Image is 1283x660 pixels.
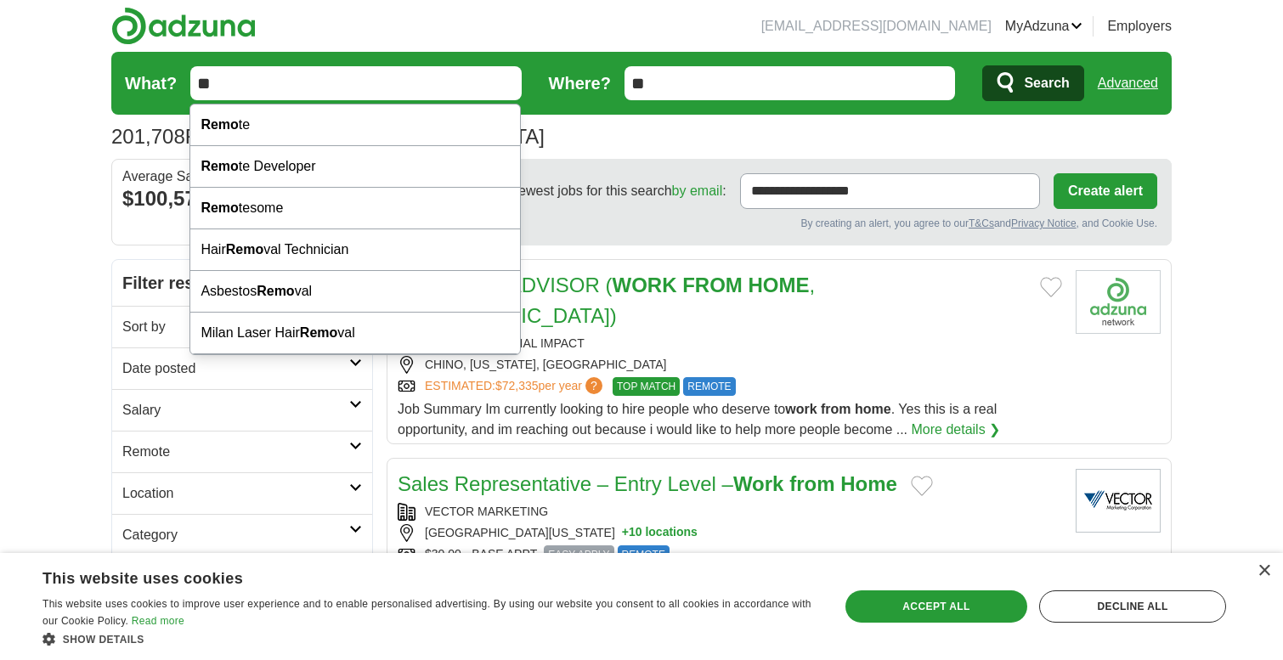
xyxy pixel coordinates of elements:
[1107,16,1172,37] a: Employers
[398,545,1062,564] div: $30.00 - BASE APPT
[190,229,520,271] div: Hair val Technician
[495,379,539,392] span: $72,335
[112,306,372,347] a: Sort by
[845,590,1027,623] div: Accept all
[398,274,815,327] a: FINANCIAL ADVISOR (WORK FROM HOME, [GEOGRAPHIC_DATA])
[840,472,897,495] strong: Home
[122,525,349,545] h2: Category
[785,402,817,416] strong: work
[1098,66,1158,100] a: Advanced
[122,483,349,504] h2: Location
[969,217,994,229] a: T&Cs
[201,117,238,132] strong: Remo
[672,183,723,198] a: by email
[544,545,613,564] span: EASY APPLY
[1258,565,1270,578] div: Close
[683,377,735,396] span: REMOTE
[401,216,1157,231] div: By creating an alert, you agree to our and , and Cookie Use.
[549,71,611,96] label: Where?
[682,274,743,296] strong: FROM
[111,125,545,148] h1: Remote Jobs in [GEOGRAPHIC_DATA]
[63,634,144,646] span: Show details
[122,358,349,379] h2: Date posted
[111,7,256,45] img: Adzuna logo
[982,65,1083,101] button: Search
[1039,590,1226,623] div: Decline all
[122,442,349,462] h2: Remote
[122,183,362,214] div: $100,579
[425,505,548,518] a: VECTOR MARKETING
[257,284,294,298] strong: Remo
[1076,469,1161,533] img: Vector Marketing logo
[789,472,834,495] strong: from
[1040,277,1062,297] button: Add to favorite jobs
[226,242,263,257] strong: Remo
[112,472,372,514] a: Location
[1011,217,1077,229] a: Privacy Notice
[911,476,933,496] button: Add to favorite jobs
[132,615,184,627] a: Read more, opens a new window
[190,313,520,354] div: Milan Laser Hair val
[190,104,520,146] div: te
[201,200,238,215] strong: Remo
[42,598,811,627] span: This website uses cookies to improve user experience and to enable personalised advertising. By u...
[1054,173,1157,209] button: Create alert
[585,377,602,394] span: ?
[398,472,897,495] a: Sales Representative – Entry Level –Work from Home
[618,545,670,564] span: REMOTE
[435,181,726,201] span: Receive the newest jobs for this search :
[125,71,177,96] label: What?
[42,630,816,647] div: Show details
[122,317,349,337] h2: Sort by
[201,159,238,173] strong: Remo
[190,146,520,188] div: te Developer
[398,402,997,437] span: Job Summary Im currently looking to hire people who deserve to . Yes this is a real opportunity, ...
[1024,66,1069,100] span: Search
[622,524,629,542] span: +
[112,514,372,556] a: Category
[733,472,784,495] strong: Work
[821,402,851,416] strong: from
[1005,16,1083,37] a: MyAdzuna
[112,260,372,306] h2: Filter results
[190,271,520,313] div: Asbestos val
[112,389,372,431] a: Salary
[855,402,891,416] strong: home
[622,524,698,542] button: +10 locations
[300,325,337,340] strong: Remo
[111,121,185,152] span: 201,708
[613,274,677,296] strong: WORK
[122,170,362,183] div: Average Salary
[398,356,1062,374] div: CHINO, [US_STATE], [GEOGRAPHIC_DATA]
[425,377,606,396] a: ESTIMATED:$72,335per year?
[613,377,680,396] span: TOP MATCH
[112,431,372,472] a: Remote
[398,524,1062,542] div: [GEOGRAPHIC_DATA][US_STATE]
[190,188,520,229] div: tesome
[912,420,1001,440] a: More details ❯
[122,400,349,420] h2: Salary
[761,16,992,37] li: [EMAIL_ADDRESS][DOMAIN_NAME]
[1076,270,1161,334] img: Company logo
[112,347,372,389] a: Date posted
[42,563,773,589] div: This website uses cookies
[398,335,1062,353] div: GLOBAL FINANCIAL IMPACT
[748,274,809,296] strong: HOME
